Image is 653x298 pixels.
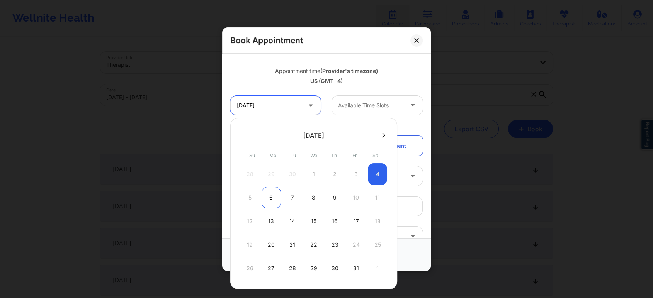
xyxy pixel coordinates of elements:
[325,257,345,279] div: Thu Oct 30 2025
[262,187,281,208] div: Mon Oct 06 2025
[291,152,296,158] abbr: Tuesday
[347,210,366,232] div: Fri Oct 17 2025
[325,187,345,208] div: Thu Oct 09 2025
[304,210,323,232] div: Wed Oct 15 2025
[230,77,423,85] div: US (GMT -4)
[225,123,428,130] div: Patient information:
[262,210,281,232] div: Mon Oct 13 2025
[283,234,302,256] div: Tue Oct 21 2025
[262,257,281,279] div: Mon Oct 27 2025
[352,152,357,158] abbr: Friday
[230,95,321,115] input: MM/DD/YYYY
[372,152,378,158] abbr: Saturday
[304,187,323,208] div: Wed Oct 08 2025
[304,257,323,279] div: Wed Oct 29 2025
[283,210,302,232] div: Tue Oct 14 2025
[310,152,317,158] abbr: Wednesday
[249,152,255,158] abbr: Sunday
[262,234,281,256] div: Mon Oct 20 2025
[331,152,337,158] abbr: Thursday
[269,152,276,158] abbr: Monday
[325,210,345,232] div: Thu Oct 16 2025
[303,132,324,139] div: [DATE]
[230,35,303,46] h2: Book Appointment
[325,234,345,256] div: Thu Oct 23 2025
[283,187,302,208] div: Tue Oct 07 2025
[230,67,423,74] div: Appointment time
[347,257,366,279] div: Fri Oct 31 2025
[304,234,323,256] div: Wed Oct 22 2025
[283,257,302,279] div: Tue Oct 28 2025
[320,67,378,74] b: (Provider's timezone)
